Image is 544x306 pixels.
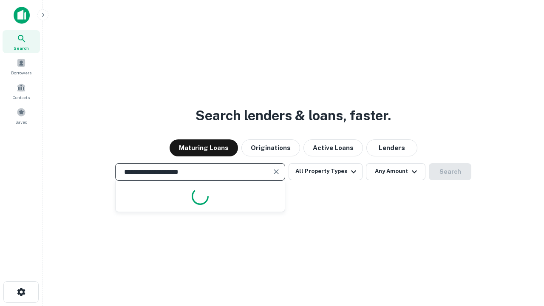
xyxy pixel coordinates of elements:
[289,163,363,180] button: All Property Types
[501,238,544,279] iframe: Chat Widget
[170,139,238,156] button: Maturing Loans
[3,104,40,127] a: Saved
[3,30,40,53] a: Search
[270,166,282,178] button: Clear
[241,139,300,156] button: Originations
[366,163,425,180] button: Any Amount
[3,79,40,102] a: Contacts
[11,69,31,76] span: Borrowers
[13,94,30,101] span: Contacts
[195,105,391,126] h3: Search lenders & loans, faster.
[3,55,40,78] a: Borrowers
[14,7,30,24] img: capitalize-icon.png
[14,45,29,51] span: Search
[15,119,28,125] span: Saved
[366,139,417,156] button: Lenders
[303,139,363,156] button: Active Loans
